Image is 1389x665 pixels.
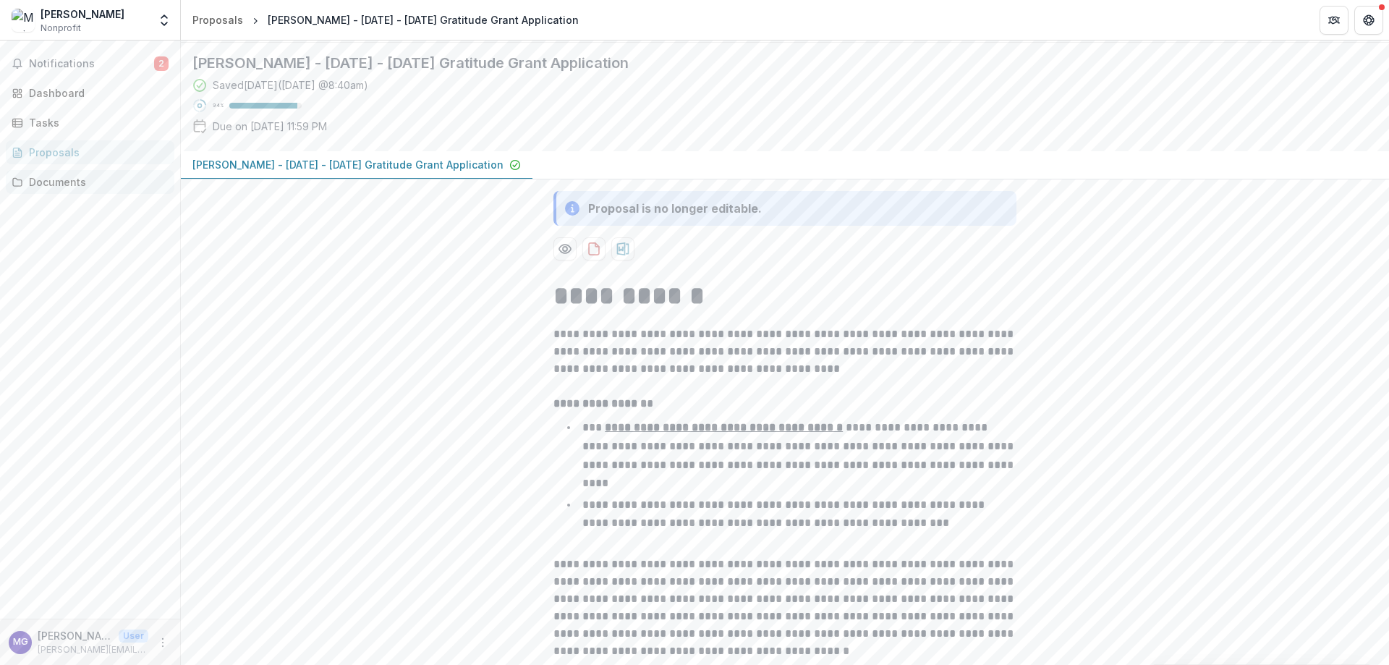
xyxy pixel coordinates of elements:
span: Notifications [29,58,154,70]
p: [PERSON_NAME] - [DATE] - [DATE] Gratitude Grant Application [192,157,504,172]
div: Proposal is no longer editable. [588,200,762,217]
nav: breadcrumb [187,9,585,30]
button: Open entity switcher [154,6,174,35]
a: Proposals [187,9,249,30]
span: Nonprofit [41,22,81,35]
p: [PERSON_NAME][EMAIL_ADDRESS][PERSON_NAME][DOMAIN_NAME] [38,643,148,656]
button: download-proposal [582,237,606,261]
p: 94 % [213,101,224,111]
button: download-proposal [611,237,634,261]
button: Preview 71a6cb43-af95-49df-9798-fbef84ae8b09-0.pdf [553,237,577,261]
button: Get Help [1354,6,1383,35]
div: [PERSON_NAME] - [DATE] - [DATE] Gratitude Grant Application [268,12,579,27]
p: User [119,630,148,643]
button: Partners [1320,6,1348,35]
p: [PERSON_NAME] [38,628,113,643]
a: Tasks [6,111,174,135]
a: Dashboard [6,81,174,105]
div: Saved [DATE] ( [DATE] @ 8:40am ) [213,77,368,93]
div: [PERSON_NAME] [41,7,124,22]
button: More [154,634,171,651]
a: Proposals [6,140,174,164]
a: Documents [6,170,174,194]
div: Documents [29,174,163,190]
div: Dashboard [29,85,163,101]
img: Myriam Godfrey [12,9,35,32]
p: Due on [DATE] 11:59 PM [213,119,327,134]
div: Proposals [192,12,243,27]
span: 2 [154,56,169,71]
button: Notifications2 [6,52,174,75]
h2: [PERSON_NAME] - [DATE] - [DATE] Gratitude Grant Application [192,54,1354,72]
div: Proposals [29,145,163,160]
div: Myriam Godfrey [13,638,28,647]
div: Tasks [29,115,163,130]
